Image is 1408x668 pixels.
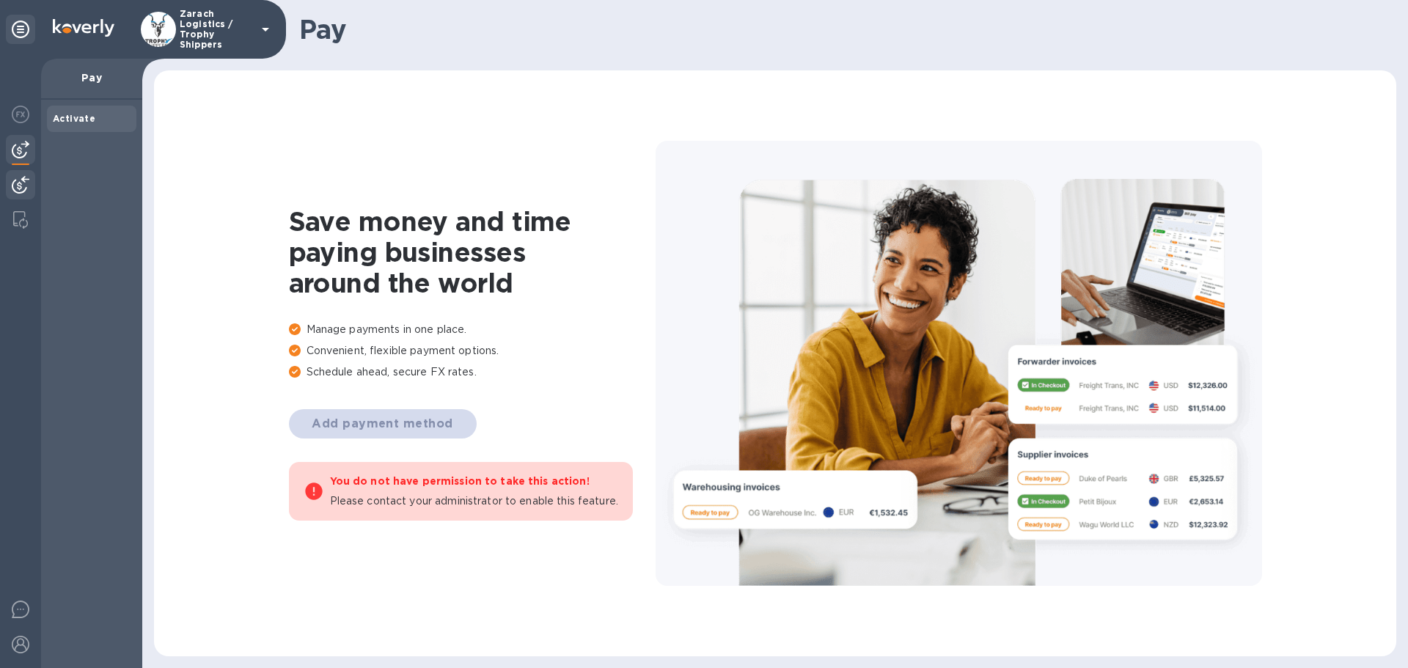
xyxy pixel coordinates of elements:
p: Schedule ahead, secure FX rates. [289,364,656,380]
b: You do not have permission to take this action! [330,475,590,487]
h1: Save money and time paying businesses around the world [289,206,656,298]
p: Manage payments in one place. [289,322,656,337]
img: Logo [53,19,114,37]
b: Activate [53,113,95,124]
p: Pay [53,70,131,85]
h1: Pay [299,14,1385,45]
p: Please contact your administrator to enable this feature. [330,493,619,509]
div: Unpin categories [6,15,35,44]
img: Foreign exchange [12,106,29,123]
p: Convenient, flexible payment options. [289,343,656,359]
p: Zarach Logistics / Trophy Shippers [180,9,253,50]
